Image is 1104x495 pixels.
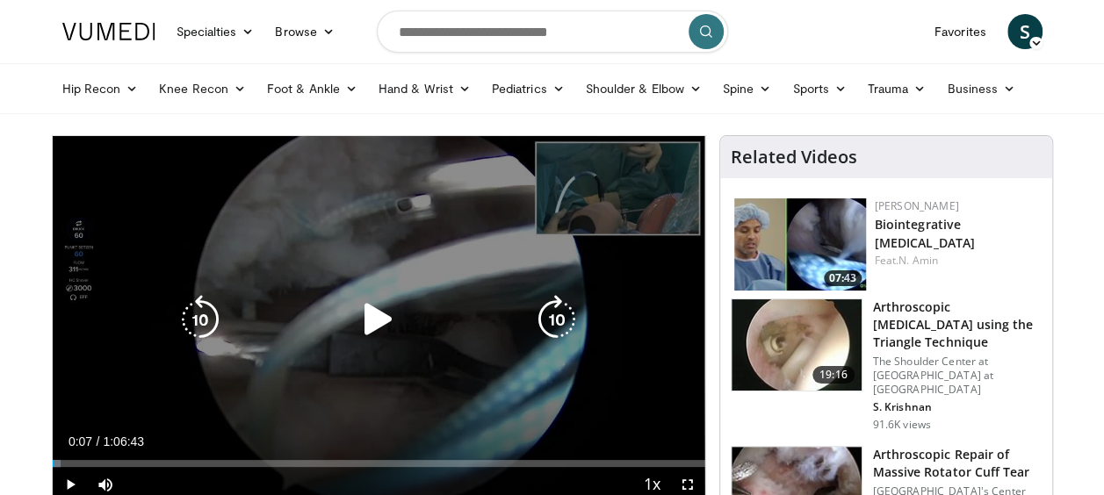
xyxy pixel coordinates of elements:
a: Spine [712,71,782,106]
a: Foot & Ankle [256,71,368,106]
a: Browse [264,14,345,49]
p: The Shoulder Center at [GEOGRAPHIC_DATA] at [GEOGRAPHIC_DATA] [873,355,1042,397]
a: N. Amin [898,253,938,268]
span: 19:16 [812,366,855,384]
span: / [97,434,100,448]
a: 19:16 Arthroscopic [MEDICAL_DATA] using the Triangle Technique The Shoulder Center at [GEOGRAPHIC... [731,298,1042,432]
a: Hand & Wrist [368,71,481,106]
a: Trauma [857,71,937,106]
img: krish_3.png.150x105_q85_crop-smart_upscale.jpg [732,299,862,391]
a: [PERSON_NAME] [875,198,959,213]
a: Shoulder & Elbow [575,71,712,106]
div: Progress Bar [53,460,705,467]
a: Knee Recon [148,71,256,106]
input: Search topics, interventions [377,11,728,53]
a: Hip Recon [52,71,149,106]
div: Feat. [875,253,1038,269]
a: Specialties [166,14,265,49]
span: 0:07 [69,434,92,448]
p: 91.6K views [873,418,931,432]
span: 07:43 [824,270,862,286]
img: VuMedi Logo [62,23,155,40]
h3: Arthroscopic Repair of Massive Rotator Cuff Tear [873,446,1042,481]
h3: Arthroscopic [MEDICAL_DATA] using the Triangle Technique [873,298,1042,351]
p: S. Krishnan [873,400,1042,414]
a: 07:43 [734,198,866,291]
h4: Related Videos [731,147,857,168]
a: Biointegrative [MEDICAL_DATA] [875,216,975,251]
a: S [1007,14,1043,49]
a: Business [936,71,1026,106]
img: 3fbd5ba4-9555-46dd-8132-c1644086e4f5.150x105_q85_crop-smart_upscale.jpg [734,198,866,291]
a: Sports [782,71,857,106]
a: Favorites [924,14,997,49]
a: Pediatrics [481,71,575,106]
span: 1:06:43 [103,434,144,448]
